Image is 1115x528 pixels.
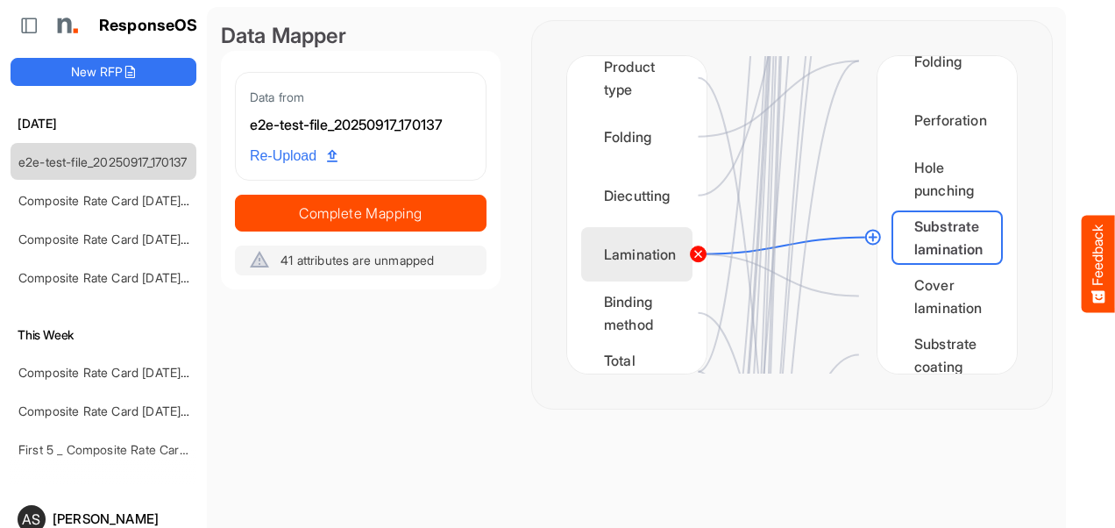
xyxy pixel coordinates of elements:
div: Data from [250,87,472,107]
a: First 5 _ Composite Rate Card [DATE] [18,442,229,457]
h1: ResponseOS [99,17,198,35]
a: Composite Rate Card [DATE]_smaller [18,403,226,418]
a: Composite Rate Card [DATE] mapping test_deleted [18,270,305,285]
button: Complete Mapping [235,195,486,232]
a: Composite Rate Card [DATE]_smaller [18,365,226,380]
div: Cover lamination [891,269,1003,324]
a: Re-Upload [243,139,344,173]
div: Substrate lamination [891,210,1003,265]
div: Binding method [581,286,692,340]
div: e2e-test-file_20250917_170137 [250,114,472,137]
span: Re-Upload [250,145,337,168]
div: Lamination [581,227,692,282]
div: Folding [891,34,1003,89]
span: 41 attributes are unmapped [281,253,434,268]
span: AS [22,512,40,526]
div: Substrate coating [891,328,1003,382]
div: Folding [581,110,692,164]
div: Hole punching [891,152,1003,206]
img: Northell [48,8,83,43]
button: Feedback [1082,216,1115,313]
div: Product type [581,51,692,105]
h6: [DATE] [11,114,196,133]
div: Total quantity [581,345,692,399]
div: Perforation [891,93,1003,147]
h6: This Week [11,325,196,345]
div: Diecutting [581,168,692,223]
a: e2e-test-file_20250917_170137 [18,154,188,169]
span: Complete Mapping [236,201,486,225]
div: Data Mapper [221,21,501,51]
button: New RFP [11,58,196,86]
a: Composite Rate Card [DATE]_smaller [18,193,226,208]
div: [PERSON_NAME] [53,512,189,525]
a: Composite Rate Card [DATE]_smaller [18,232,226,246]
